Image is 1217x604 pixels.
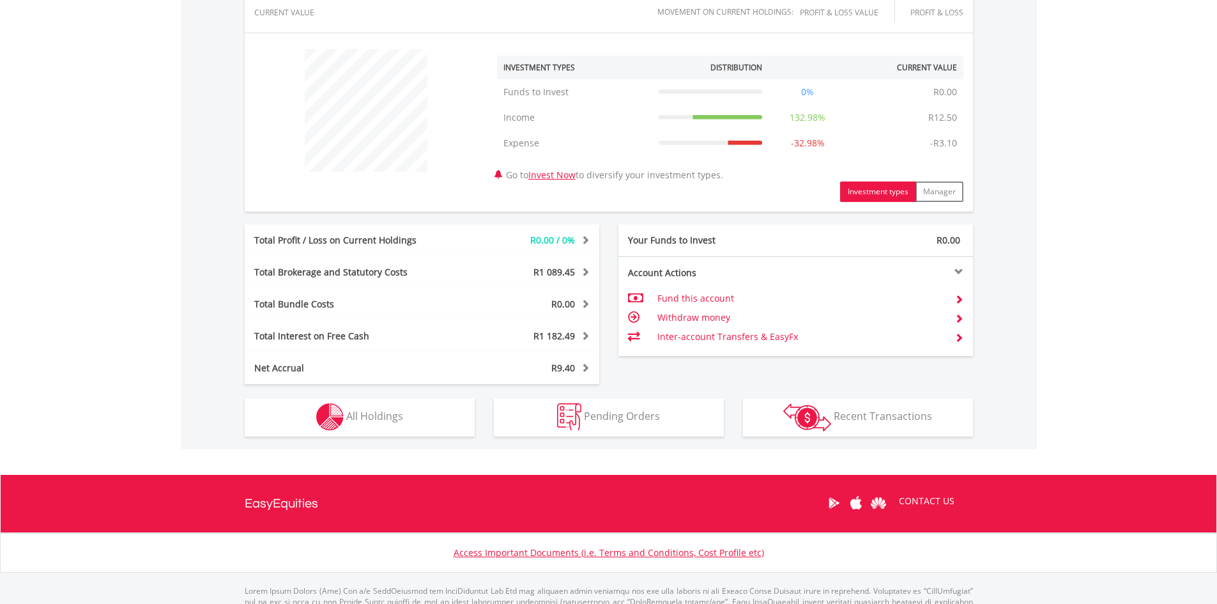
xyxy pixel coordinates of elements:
[769,130,846,156] td: -32.98%
[710,62,762,73] div: Distribution
[618,267,796,279] div: Account Actions
[915,182,963,202] button: Manager
[800,8,894,17] div: Profit & Loss Value
[657,8,793,16] div: Movement on Current Holdings:
[584,409,660,423] span: Pending Orders
[657,327,944,346] td: Inter-account Transfers & EasyFx
[937,234,960,246] span: R0.00
[922,105,963,130] td: R12.50
[890,483,963,519] a: CONTACT US
[845,483,868,523] a: Apple
[245,398,475,437] button: All Holdings
[245,298,452,311] div: Total Bundle Costs
[346,409,403,423] span: All Holdings
[657,289,944,308] td: Fund this account
[254,8,314,17] div: CURRENT VALUE
[743,398,973,437] button: Recent Transactions
[868,483,890,523] a: Huawei
[245,330,452,343] div: Total Interest on Free Cash
[846,56,963,79] th: Current Value
[924,130,963,156] td: -R3.10
[487,43,973,202] div: Go to to diversify your investment types.
[910,8,963,17] div: Profit & Loss
[927,79,963,105] td: R0.00
[551,362,575,374] span: R9.40
[769,79,846,105] td: 0%
[783,403,831,431] img: transactions-zar-wht.png
[245,266,452,279] div: Total Brokerage and Statutory Costs
[497,79,652,105] td: Funds to Invest
[823,483,845,523] a: Google Play
[528,169,576,181] a: Invest Now
[316,403,344,431] img: holdings-wht.png
[657,308,944,327] td: Withdraw money
[551,298,575,310] span: R0.00
[769,105,846,130] td: 132.98%
[245,475,318,532] a: EasyEquities
[557,403,581,431] img: pending_instructions-wht.png
[245,234,452,247] div: Total Profit / Loss on Current Holdings
[245,362,452,375] div: Net Accrual
[618,234,796,247] div: Your Funds to Invest
[533,266,575,278] span: R1 089.45
[834,409,932,423] span: Recent Transactions
[840,182,916,202] button: Investment types
[497,130,652,156] td: Expense
[530,234,575,246] span: R0.00 / 0%
[497,105,652,130] td: Income
[454,546,764,559] a: Access Important Documents (i.e. Terms and Conditions, Cost Profile etc)
[533,330,575,342] span: R1 182.49
[497,56,652,79] th: Investment Types
[494,398,724,437] button: Pending Orders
